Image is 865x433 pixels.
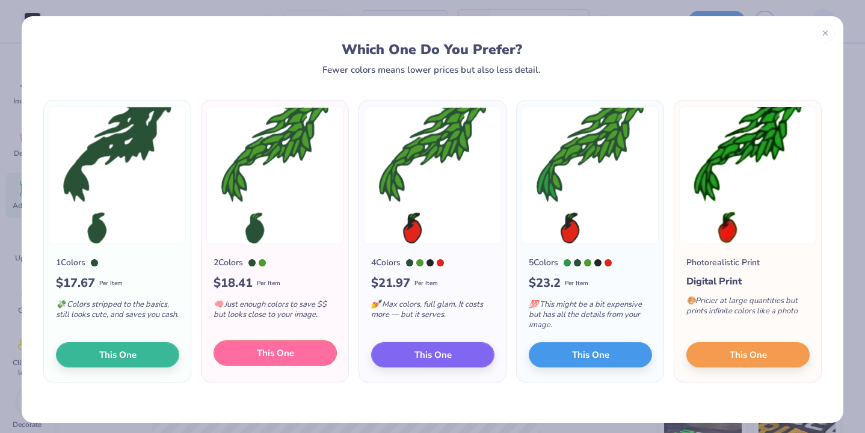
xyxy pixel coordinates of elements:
div: Which One Do You Prefer? [55,41,810,58]
div: 350 C [91,259,98,266]
span: This One [730,348,767,362]
div: 7739 C [564,259,571,266]
span: This One [99,348,137,362]
div: 362 C [259,259,266,266]
span: $ 18.41 [214,274,253,292]
span: Per Item [414,279,438,288]
span: $ 21.97 [371,274,410,292]
div: 5 Colors [529,256,558,269]
div: 4 Colors [371,256,401,269]
div: Colors stripped to the basics, still looks cute, and saves you cash. [56,292,179,332]
img: 4 color option [364,106,501,244]
div: 485 C [437,259,444,266]
img: Photorealistic preview [679,106,816,244]
div: Photorealistic Print [686,256,760,269]
div: 2 Colors [214,256,243,269]
div: Black 3 C [426,259,434,266]
button: This One [371,342,494,367]
div: This might be a bit expensive but has all the details from your image. [529,292,652,342]
span: Per Item [257,279,280,288]
div: Digital Print [686,274,810,289]
span: 💯 [529,299,538,310]
span: $ 23.2 [529,274,561,292]
div: 362 C [416,259,423,266]
span: This One [257,346,294,360]
div: 1 Colors [56,256,85,269]
img: 1 color option [49,106,186,244]
div: 362 C [584,259,591,266]
div: Max colors, full glam. It costs more — but it serves. [371,292,494,332]
span: This One [414,348,452,362]
button: This One [529,342,652,367]
span: Per Item [99,279,123,288]
span: 💅 [371,299,381,310]
span: 💸 [56,299,66,310]
div: 350 C [574,259,581,266]
div: 485 C [605,259,612,266]
img: 2 color option [206,106,343,244]
span: $ 17.67 [56,274,95,292]
span: This One [572,348,609,362]
button: This One [214,340,337,366]
div: 350 C [248,259,256,266]
img: 5 color option [522,106,659,244]
span: Per Item [565,279,588,288]
div: Black 3 C [594,259,602,266]
span: 🎨 [686,295,696,306]
div: Fewer colors means lower prices but also less detail. [322,65,541,75]
div: Just enough colors to save $$ but looks close to your image. [214,292,337,332]
div: 350 C [406,259,413,266]
button: This One [686,342,810,367]
div: Pricier at large quantities but prints infinite colors like a photo [686,289,810,328]
span: 🧠 [214,299,223,310]
button: This One [56,342,179,367]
